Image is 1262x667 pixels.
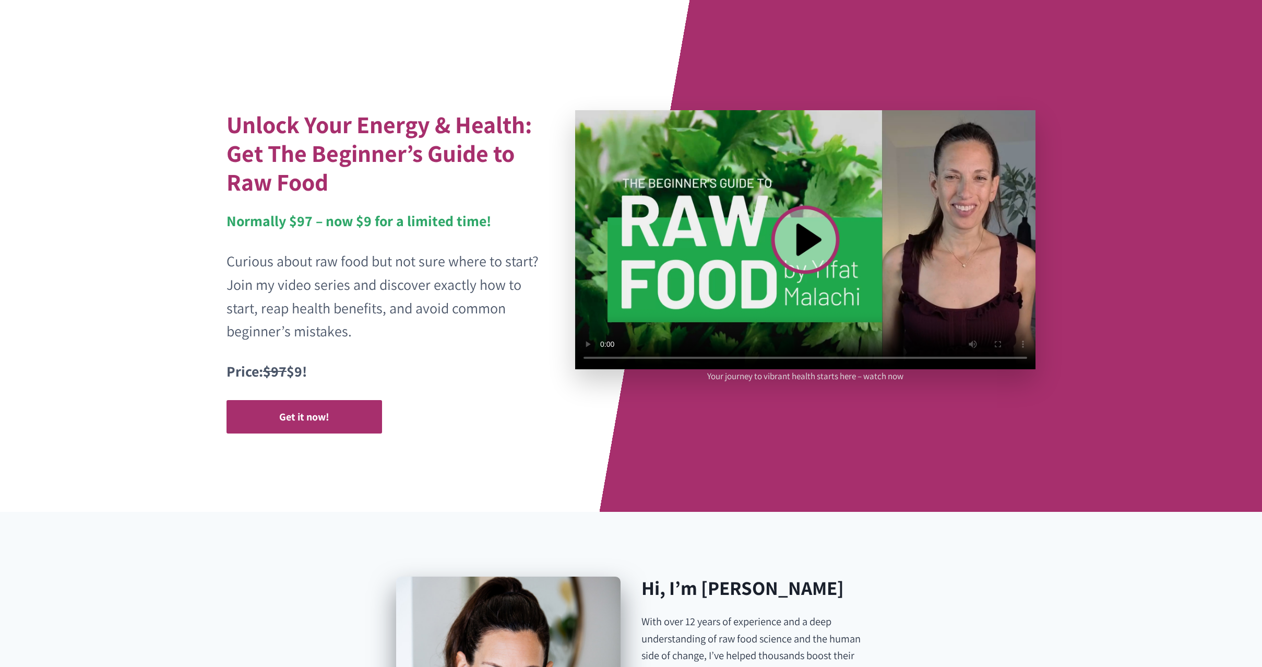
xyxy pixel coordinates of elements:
p: Curious about raw food but not sure where to start? Join my video series and discover exactly how... [227,250,542,343]
a: Get it now! [227,400,382,434]
s: $97 [263,361,287,381]
h1: Unlock Your Energy & Health: Get The Beginner’s Guide to Raw Food [227,110,542,196]
p: Your journey to vibrant health starts here – watch now [707,369,903,383]
strong: Normally $97 – now $9 for a limited time! [227,211,491,230]
strong: Get it now! [279,410,329,424]
h2: Hi, I’m [PERSON_NAME] [641,577,866,600]
strong: Price: $9! [227,361,307,381]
